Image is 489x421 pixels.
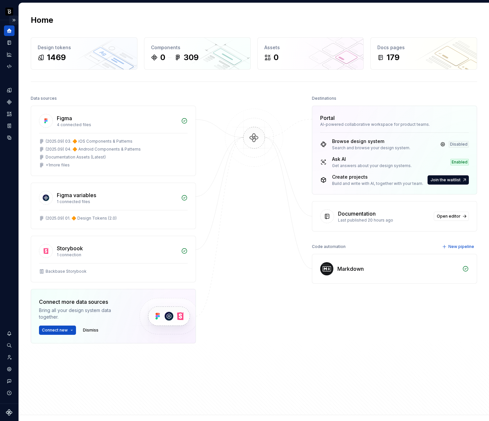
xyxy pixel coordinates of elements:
[6,409,13,416] svg: Supernova Logo
[370,37,477,70] a: Docs pages179
[4,352,15,363] a: Invite team
[57,252,177,258] div: 1 connection
[332,181,423,186] div: Build and write with AI, together with your team.
[4,132,15,143] a: Data sources
[332,138,410,145] div: Browse design system
[31,37,137,70] a: Design tokens1469
[39,326,76,335] button: Connect new
[440,242,477,251] button: New pipeline
[274,52,279,63] div: 0
[80,326,101,335] button: Dismiss
[160,52,165,63] div: 0
[46,147,141,152] div: (2025.09) 04. 🔶 Android Components & Patterns
[320,114,335,122] div: Portal
[57,191,96,199] div: Figma variables
[437,214,461,219] span: Open editor
[264,44,357,51] div: Assets
[46,139,132,144] div: (2025.09) 03. 🔶 iOS Components & Patterns
[387,52,399,63] div: 179
[312,94,336,103] div: Destinations
[46,216,117,221] div: (2025.09) 01. 🔶 Design Tokens (2.0)
[4,328,15,339] button: Notifications
[4,97,15,107] a: Components
[332,145,410,151] div: Search and browse your design system.
[46,162,70,168] div: + 1 more files
[332,174,423,180] div: Create projects
[431,177,461,183] span: Join the waitlist
[151,44,244,51] div: Components
[57,199,177,204] div: 1 connected files
[4,340,15,351] button: Search ⌘K
[144,37,251,70] a: Components0309
[434,212,469,221] a: Open editor
[4,49,15,60] a: Analytics
[332,156,412,162] div: Ask AI
[57,244,83,252] div: Storybook
[4,25,15,36] a: Home
[4,37,15,48] a: Documentation
[9,16,19,25] button: Expand sidebar
[31,236,196,282] a: Storybook1 connectionBackbase Storybook
[31,94,57,103] div: Data sources
[31,15,53,25] h2: Home
[4,85,15,95] a: Design tokens
[312,242,346,251] div: Code automation
[4,109,15,119] a: Assets
[4,376,15,386] button: Contact support
[46,155,106,160] div: Documentation Assets (Latest)
[42,328,68,333] span: Connect new
[4,364,15,374] a: Settings
[320,122,469,127] div: AI-powered collaborative workspace for product teams.
[57,122,177,127] div: 4 connected files
[338,218,430,223] div: Last published 20 hours ago
[4,121,15,131] a: Storybook stories
[31,183,196,229] a: Figma variables1 connected files(2025.09) 01. 🔶 Design Tokens (2.0)
[337,265,364,273] div: Markdown
[377,44,470,51] div: Docs pages
[57,114,72,122] div: Figma
[39,307,128,320] div: Bring all your design system data together.
[449,141,469,148] div: Disabled
[428,175,469,185] button: Join the waitlist
[4,61,15,72] a: Code automation
[257,37,364,70] a: Assets0
[5,8,13,16] img: ef5c8306-425d-487c-96cf-06dd46f3a532.png
[450,159,469,165] div: Enabled
[38,44,131,51] div: Design tokens
[83,328,98,333] span: Dismiss
[39,298,128,306] div: Connect more data sources
[47,52,66,63] div: 1469
[338,210,376,218] div: Documentation
[184,52,199,63] div: 309
[332,163,412,168] div: Get answers about your design systems.
[46,269,87,274] div: Backbase Storybook
[448,244,474,249] span: New pipeline
[31,106,196,176] a: Figma4 connected files(2025.09) 03. 🔶 iOS Components & Patterns(2025.09) 04. 🔶 Android Components...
